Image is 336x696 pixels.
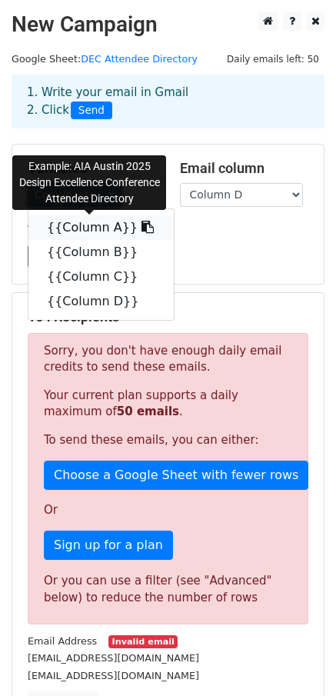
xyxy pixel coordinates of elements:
[12,155,166,210] div: Example: AIA Austin 2025 Design Excellence Conference Attendee Directory
[12,53,198,65] small: Google Sheet:
[44,432,292,448] p: To send these emails, you can either:
[28,635,97,647] small: Email Address
[44,531,173,560] a: Sign up for a plan
[44,388,292,420] p: Your current plan supports a daily maximum of .
[117,405,179,418] strong: 50 emails
[28,265,174,289] a: {{Column C}}
[28,240,174,265] a: {{Column B}}
[221,53,324,65] a: Daily emails left: 50
[44,502,292,518] p: Or
[28,289,174,314] a: {{Column D}}
[44,343,292,375] p: Sorry, you don't have enough daily email credits to send these emails.
[28,215,174,240] a: {{Column A}}
[44,461,308,490] a: Choose a Google Sheet with fewer rows
[259,622,336,696] iframe: Chat Widget
[180,160,309,177] h5: Email column
[81,53,198,65] a: DEC Attendee Directory
[15,84,321,119] div: 1. Write your email in Gmail 2. Click
[28,670,199,681] small: [EMAIL_ADDRESS][DOMAIN_NAME]
[28,652,199,664] small: [EMAIL_ADDRESS][DOMAIN_NAME]
[44,572,292,607] div: Or you can use a filter (see "Advanced" below) to reduce the number of rows
[221,51,324,68] span: Daily emails left: 50
[12,12,324,38] h2: New Campaign
[71,102,112,120] span: Send
[108,635,178,648] small: Invalid email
